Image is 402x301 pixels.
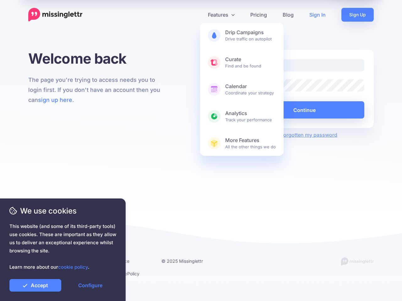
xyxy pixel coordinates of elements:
[200,50,284,75] a: CurateFind and be found
[58,264,88,270] a: cookie policy
[272,132,337,138] a: I've forgotten my password
[225,83,276,96] span: Coordinate your strategy
[9,205,116,216] span: We use cookies
[28,50,167,67] h1: Welcome back
[200,23,284,156] div: Features
[200,8,242,22] a: Features
[245,101,364,119] button: Continue
[64,279,116,292] a: Configure
[28,75,167,105] p: The page you're trying to access needs you to login first. If you don't have an account then you ...
[38,97,72,103] a: sign up here
[242,8,275,22] a: Pricing
[161,257,219,265] li: © 2025 Missinglettr
[225,83,276,90] b: Calendar
[225,110,276,123] span: Track your performance
[225,137,276,150] span: All the other things we do
[225,137,276,144] b: More Features
[9,222,116,271] span: This website (and some of its third-party tools) use cookies. These are important as they allow u...
[225,29,276,36] b: Drip Campaigns
[200,131,284,156] a: More FeaturesAll the other things we do
[301,8,334,22] a: Sign In
[200,104,284,129] a: AnalyticsTrack your performance
[200,23,284,48] a: Drip CampaignsDrive traffic on autopilot
[275,8,301,22] a: Blog
[225,110,276,117] b: Analytics
[225,56,276,69] span: Find and be found
[9,279,61,292] a: Accept
[225,29,276,42] span: Drive traffic on autopilot
[200,77,284,102] a: CalendarCoordinate your strategy
[341,8,374,22] a: Sign Up
[225,56,276,63] b: Curate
